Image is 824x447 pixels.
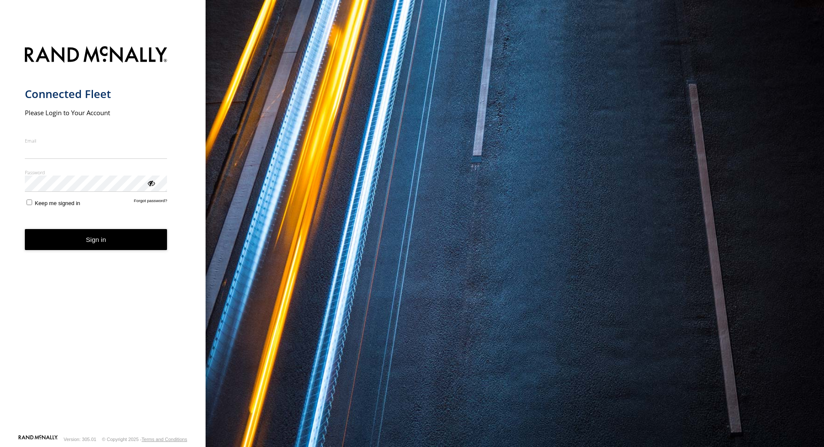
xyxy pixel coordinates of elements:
[25,229,167,250] button: Sign in
[25,41,181,434] form: main
[102,437,187,442] div: © Copyright 2025 -
[18,435,58,444] a: Visit our Website
[27,200,32,205] input: Keep me signed in
[25,45,167,66] img: Rand McNally
[35,200,80,206] span: Keep me signed in
[25,137,167,144] label: Email
[25,169,167,176] label: Password
[142,437,187,442] a: Terms and Conditions
[134,198,167,206] a: Forgot password?
[25,87,167,101] h1: Connected Fleet
[25,108,167,117] h2: Please Login to Your Account
[64,437,96,442] div: Version: 305.01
